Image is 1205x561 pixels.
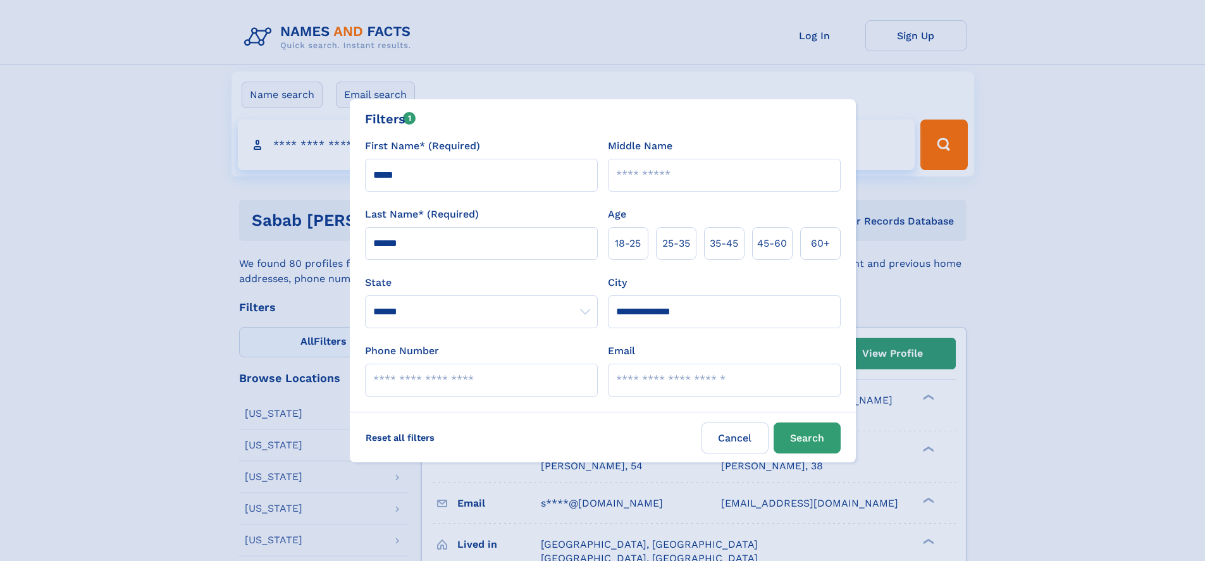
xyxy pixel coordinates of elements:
label: City [608,275,627,290]
label: Age [608,207,626,222]
span: 35‑45 [710,236,738,251]
label: State [365,275,598,290]
label: Email [608,343,635,359]
label: Cancel [701,422,769,453]
span: 45‑60 [757,236,787,251]
span: 18‑25 [615,236,641,251]
button: Search [774,422,841,453]
label: Last Name* (Required) [365,207,479,222]
label: First Name* (Required) [365,139,480,154]
span: 60+ [811,236,830,251]
div: Filters [365,109,416,128]
span: 25‑35 [662,236,690,251]
label: Middle Name [608,139,672,154]
label: Reset all filters [357,422,443,453]
label: Phone Number [365,343,439,359]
